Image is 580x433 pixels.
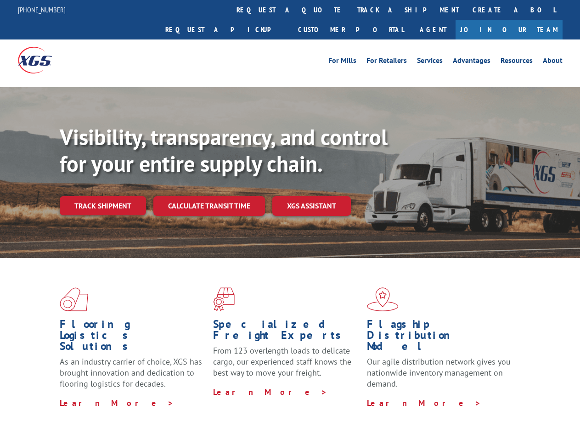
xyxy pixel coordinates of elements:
[367,398,481,408] a: Learn More >
[60,398,174,408] a: Learn More >
[291,20,411,39] a: Customer Portal
[367,319,513,356] h1: Flagship Distribution Model
[158,20,291,39] a: Request a pickup
[213,387,327,397] a: Learn More >
[543,57,563,67] a: About
[328,57,356,67] a: For Mills
[18,5,66,14] a: [PHONE_NUMBER]
[213,287,235,311] img: xgs-icon-focused-on-flooring-red
[411,20,456,39] a: Agent
[417,57,443,67] a: Services
[60,123,388,178] b: Visibility, transparency, and control for your entire supply chain.
[366,57,407,67] a: For Retailers
[60,356,202,389] span: As an industry carrier of choice, XGS has brought innovation and dedication to flooring logistics...
[501,57,533,67] a: Resources
[60,287,88,311] img: xgs-icon-total-supply-chain-intelligence-red
[60,196,146,215] a: Track shipment
[453,57,490,67] a: Advantages
[456,20,563,39] a: Join Our Team
[213,345,360,386] p: From 123 overlength loads to delicate cargo, our experienced staff knows the best way to move you...
[153,196,265,216] a: Calculate transit time
[272,196,351,216] a: XGS ASSISTANT
[60,319,206,356] h1: Flooring Logistics Solutions
[367,287,399,311] img: xgs-icon-flagship-distribution-model-red
[213,319,360,345] h1: Specialized Freight Experts
[367,356,511,389] span: Our agile distribution network gives you nationwide inventory management on demand.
